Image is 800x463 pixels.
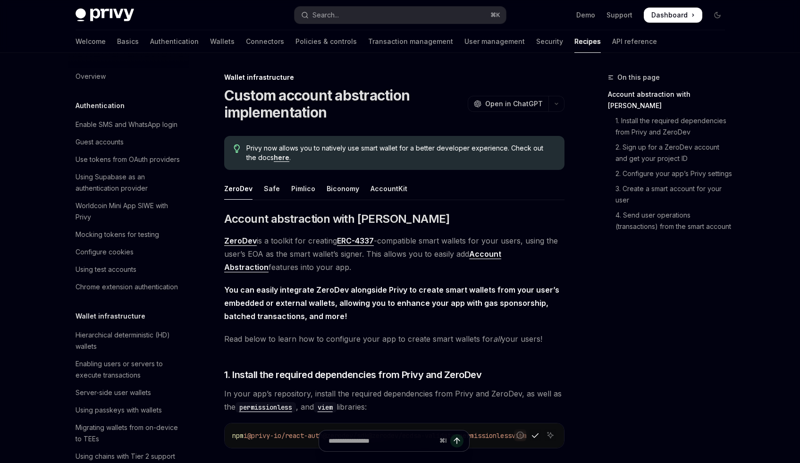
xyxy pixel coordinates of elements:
div: Safe [264,177,280,200]
div: Server-side user wallets [76,387,151,398]
svg: Tip [234,144,240,153]
div: Biconomy [327,177,359,200]
div: Chrome extension authentication [76,281,178,293]
a: Hierarchical deterministic (HD) wallets [68,327,189,355]
a: Welcome [76,30,106,53]
a: ERC-4337 [337,236,374,246]
a: viem [314,402,337,412]
a: Enabling users or servers to execute transactions [68,355,189,384]
span: ⌘ K [490,11,500,19]
a: Policies & controls [295,30,357,53]
div: Configure cookies [76,246,134,258]
div: Enabling users or servers to execute transactions [76,358,183,381]
h1: Custom account abstraction implementation [224,87,464,121]
span: On this page [617,72,660,83]
div: Hierarchical deterministic (HD) wallets [76,329,183,352]
a: Basics [117,30,139,53]
div: Enable SMS and WhatsApp login [76,119,177,130]
div: AccountKit [371,177,407,200]
div: Search... [312,9,339,21]
a: Using Supabase as an authentication provider [68,168,189,197]
div: Pimlico [291,177,315,200]
a: 2. Configure your app’s Privy settings [608,166,733,181]
a: here [274,153,289,162]
div: ZeroDev [224,177,253,200]
span: is a toolkit for creating -compatible smart wallets for your users, using the user’s EOA as the s... [224,234,564,274]
a: Mocking tokens for testing [68,226,189,243]
a: User management [464,30,525,53]
code: viem [314,402,337,412]
span: Privy now allows you to natively use smart wallet for a better developer experience. Check out th... [246,143,555,162]
a: ZeroDev [224,236,257,246]
code: permissionless [236,402,296,412]
a: Connectors [246,30,284,53]
div: Migrating wallets from on-device to TEEs [76,422,183,445]
div: Using chains with Tier 2 support [76,451,175,462]
a: Use tokens from OAuth providers [68,151,189,168]
div: Using passkeys with wallets [76,404,162,416]
div: Guest accounts [76,136,124,148]
h5: Authentication [76,100,125,111]
a: Dashboard [644,8,702,23]
a: 4. Send user operations (transactions) from the smart account [608,208,733,234]
div: Using test accounts [76,264,136,275]
button: Open in ChatGPT [468,96,548,112]
span: In your app’s repository, install the required dependencies from Privy and ZeroDev, as well as th... [224,387,564,413]
span: Read below to learn how to configure your app to create smart wallets for your users! [224,332,564,345]
a: 3. Create a smart account for your user [608,181,733,208]
button: Send message [450,434,463,447]
a: Wallets [210,30,235,53]
a: Overview [68,68,189,85]
h5: Wallet infrastructure [76,311,145,322]
div: Mocking tokens for testing [76,229,159,240]
strong: You can easily integrate ZeroDev alongside Privy to create smart wallets from your user’s embedde... [224,285,559,321]
div: Using Supabase as an authentication provider [76,171,183,194]
span: Account abstraction with [PERSON_NAME] [224,211,450,227]
button: Toggle dark mode [710,8,725,23]
div: Worldcoin Mini App SIWE with Privy [76,200,183,223]
a: Server-side user wallets [68,384,189,401]
a: Support [606,10,632,20]
a: 1. Install the required dependencies from Privy and ZeroDev [608,113,733,140]
input: Ask a question... [328,430,436,451]
a: Using passkeys with wallets [68,402,189,419]
a: Transaction management [368,30,453,53]
img: dark logo [76,8,134,22]
a: Authentication [150,30,199,53]
a: Guest accounts [68,134,189,151]
span: Dashboard [651,10,688,20]
a: permissionless [236,402,296,412]
span: Open in ChatGPT [485,99,543,109]
a: Demo [576,10,595,20]
a: Security [536,30,563,53]
a: Recipes [574,30,601,53]
a: Chrome extension authentication [68,278,189,295]
a: Enable SMS and WhatsApp login [68,116,189,133]
div: Overview [76,71,106,82]
a: Migrating wallets from on-device to TEEs [68,419,189,447]
a: Using test accounts [68,261,189,278]
a: Account abstraction with [PERSON_NAME] [608,87,733,113]
a: 2. Sign up for a ZeroDev account and get your project ID [608,140,733,166]
div: Use tokens from OAuth providers [76,154,180,165]
em: all [493,334,501,344]
div: Wallet infrastructure [224,73,564,82]
a: Configure cookies [68,244,189,261]
button: Open search [295,7,506,24]
a: Worldcoin Mini App SIWE with Privy [68,197,189,226]
span: 1. Install the required dependencies from Privy and ZeroDev [224,368,482,381]
a: API reference [612,30,657,53]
